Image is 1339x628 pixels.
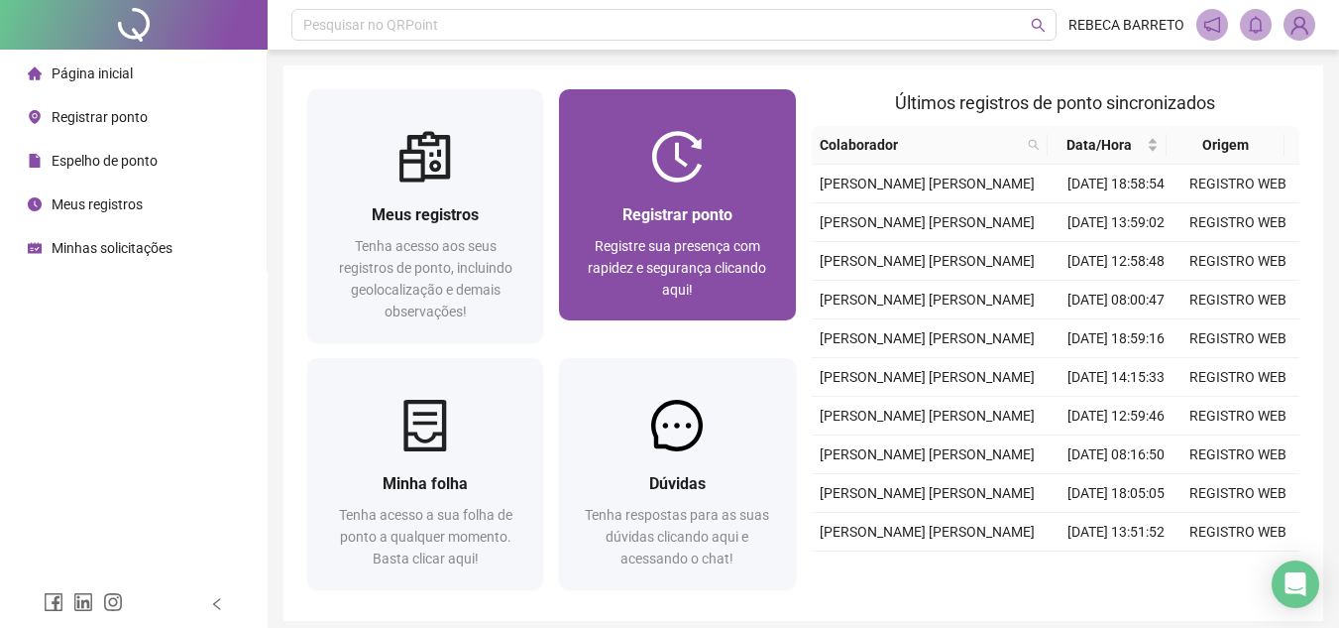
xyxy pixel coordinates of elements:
[820,214,1035,230] span: [PERSON_NAME] [PERSON_NAME]
[28,66,42,80] span: home
[588,238,766,298] span: Registre sua presença com rapidez e segurança clicando aqui!
[1167,126,1284,165] th: Origem
[1177,203,1299,242] td: REGISTRO WEB
[1177,436,1299,474] td: REGISTRO WEB
[73,592,93,612] span: linkedin
[52,65,133,81] span: Página inicial
[1177,281,1299,319] td: REGISTRO WEB
[1056,474,1177,513] td: [DATE] 18:05:05
[1247,16,1265,34] span: bell
[1177,242,1299,281] td: REGISTRO WEB
[28,110,42,124] span: environment
[820,485,1035,501] span: [PERSON_NAME] [PERSON_NAME]
[820,408,1035,424] span: [PERSON_NAME] [PERSON_NAME]
[1177,397,1299,436] td: REGISTRO WEB
[52,196,143,212] span: Meus registros
[1024,130,1044,160] span: search
[1056,319,1177,358] td: [DATE] 18:59:16
[895,92,1215,113] span: Últimos registros de ponto sincronizados
[307,358,543,589] a: Minha folhaTenha acesso a sua folha de ponto a qualquer momento. Basta clicar aqui!
[820,253,1035,269] span: [PERSON_NAME] [PERSON_NAME]
[1056,281,1177,319] td: [DATE] 08:00:47
[1177,165,1299,203] td: REGISTRO WEB
[52,153,158,169] span: Espelho de ponto
[649,474,706,493] span: Dúvidas
[559,89,795,320] a: Registrar pontoRegistre sua presença com rapidez e segurança clicando aqui!
[1056,165,1177,203] td: [DATE] 18:58:54
[1272,561,1319,608] div: Open Intercom Messenger
[103,592,123,612] span: instagram
[820,292,1035,308] span: [PERSON_NAME] [PERSON_NAME]
[1284,10,1314,40] img: 94792
[52,240,172,256] span: Minhas solicitações
[820,134,1021,156] span: Colaborador
[1056,242,1177,281] td: [DATE] 12:58:48
[1048,126,1166,165] th: Data/Hora
[1056,203,1177,242] td: [DATE] 13:59:02
[1056,134,1142,156] span: Data/Hora
[1177,513,1299,552] td: REGISTRO WEB
[28,197,42,211] span: clock-circle
[1056,358,1177,397] td: [DATE] 14:15:33
[1068,14,1184,36] span: REBECA BARRETO
[1056,552,1177,590] td: [DATE] 12:48:46
[1177,552,1299,590] td: REGISTRO WEB
[383,474,468,493] span: Minha folha
[28,154,42,168] span: file
[1056,513,1177,552] td: [DATE] 13:51:52
[52,109,148,125] span: Registrar ponto
[820,330,1035,346] span: [PERSON_NAME] [PERSON_NAME]
[28,241,42,255] span: schedule
[1177,474,1299,513] td: REGISTRO WEB
[622,205,732,224] span: Registrar ponto
[559,358,795,589] a: DúvidasTenha respostas para as suas dúvidas clicando aqui e acessando o chat!
[1031,18,1046,33] span: search
[339,507,512,566] span: Tenha acesso a sua folha de ponto a qualquer momento. Basta clicar aqui!
[1056,436,1177,474] td: [DATE] 08:16:50
[339,238,512,319] span: Tenha acesso aos seus registros de ponto, incluindo geolocalização e demais observações!
[820,524,1035,540] span: [PERSON_NAME] [PERSON_NAME]
[820,369,1035,385] span: [PERSON_NAME] [PERSON_NAME]
[1177,319,1299,358] td: REGISTRO WEB
[1056,397,1177,436] td: [DATE] 12:59:46
[1203,16,1221,34] span: notification
[1177,358,1299,397] td: REGISTRO WEB
[585,507,769,566] span: Tenha respostas para as suas dúvidas clicando aqui e acessando o chat!
[820,446,1035,462] span: [PERSON_NAME] [PERSON_NAME]
[372,205,479,224] span: Meus registros
[210,597,224,611] span: left
[1028,139,1040,151] span: search
[820,176,1035,191] span: [PERSON_NAME] [PERSON_NAME]
[307,89,543,342] a: Meus registrosTenha acesso aos seus registros de ponto, incluindo geolocalização e demais observa...
[44,592,63,612] span: facebook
